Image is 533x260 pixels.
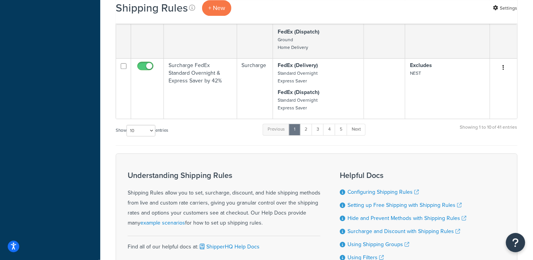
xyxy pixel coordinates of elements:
[410,61,432,69] strong: Excludes
[323,124,336,135] a: 4
[164,58,237,119] td: Surcharge FedEx Standard Overnight & Express Saver by 42%
[347,214,466,222] a: Hide and Prevent Methods with Shipping Rules
[116,0,188,15] h1: Shipping Rules
[347,188,419,196] a: Configuring Shipping Rules
[347,201,462,209] a: Setting up Free Shipping with Shipping Rules
[127,125,155,136] select: Showentries
[128,236,320,252] div: Find all of our helpful docs at:
[278,61,318,69] strong: FedEx (Delivery)
[116,125,168,136] label: Show entries
[128,171,320,228] div: Shipping Rules allow you to set, surcharge, discount, and hide shipping methods from live and cus...
[340,171,466,179] h3: Helpful Docs
[347,124,366,135] a: Next
[278,88,319,96] strong: FedEx (Dispatch)
[312,124,324,135] a: 3
[263,124,290,135] a: Previous
[300,124,312,135] a: 2
[289,124,300,135] a: 1
[493,3,518,13] a: Settings
[278,70,317,84] small: Standard Overnight Express Saver
[506,233,525,252] button: Open Resource Center
[278,36,308,51] small: Ground Home Delivery
[278,28,319,36] strong: FedEx (Dispatch)
[460,123,518,139] div: Showing 1 to 10 of 41 entries
[347,240,409,248] a: Using Shipping Groups
[335,124,347,135] a: 5
[140,219,185,227] a: example scenarios
[128,171,320,179] h3: Understanding Shipping Rules
[237,58,273,119] td: Surcharge
[410,70,421,77] small: NEST
[278,97,317,111] small: Standard Overnight Express Saver
[198,243,260,251] a: ShipperHQ Help Docs
[347,227,460,235] a: Surcharge and Discount with Shipping Rules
